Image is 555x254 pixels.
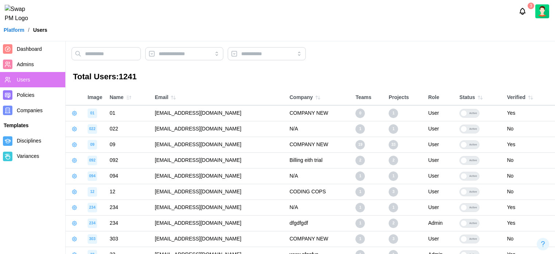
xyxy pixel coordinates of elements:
[355,156,365,165] div: 2
[88,124,97,134] div: image
[151,231,286,247] td: [EMAIL_ADDRESS][DOMAIN_NAME]
[503,121,555,137] td: No
[389,203,398,212] div: 1
[33,27,47,33] div: Users
[88,171,97,181] div: image
[428,204,452,212] div: User
[73,71,548,83] h3: Total Users: 1241
[428,125,452,133] div: User
[428,219,452,227] div: Admin
[467,204,479,212] div: Active
[151,215,286,231] td: [EMAIL_ADDRESS][DOMAIN_NAME]
[286,121,352,137] td: N/A
[467,219,479,227] div: Active
[88,187,97,197] div: image
[4,122,62,130] div: Templates
[355,219,365,228] div: 1
[286,231,352,247] td: COMPANY NEW
[467,109,479,117] div: Active
[355,94,381,102] div: Teams
[503,200,555,215] td: Yes
[467,141,479,149] div: Active
[355,187,365,197] div: 1
[503,168,555,184] td: No
[109,92,147,103] div: Name
[286,215,352,231] td: dfgdfgdf
[389,109,398,118] div: 1
[109,125,147,133] div: 022
[109,235,147,243] div: 303
[109,156,147,164] div: 092
[467,125,479,133] div: Active
[503,137,555,152] td: Yes
[151,200,286,215] td: [EMAIL_ADDRESS][DOMAIN_NAME]
[507,92,551,103] div: Verified
[151,137,286,152] td: [EMAIL_ADDRESS][DOMAIN_NAME]
[389,124,398,134] div: 1
[355,109,365,118] div: 0
[428,109,452,117] div: User
[428,188,452,196] div: User
[88,140,97,149] div: image
[88,219,97,228] div: image
[28,27,30,33] div: /
[503,105,555,121] td: Yes
[503,215,555,231] td: Yes
[155,92,282,103] div: Email
[109,188,147,196] div: 12
[528,3,534,9] div: 3
[428,141,452,149] div: User
[355,203,365,212] div: 1
[535,4,549,18] img: 2Q==
[5,5,34,23] img: Swap PM Logo
[389,234,398,244] div: 3
[88,109,97,118] div: image
[17,61,34,67] span: Admins
[17,153,39,159] span: Variances
[428,235,452,243] div: User
[17,107,43,113] span: Companies
[428,94,452,102] div: Role
[467,235,479,243] div: Active
[503,231,555,247] td: No
[428,172,452,180] div: User
[389,187,398,197] div: 3
[88,203,97,212] div: image
[389,140,398,149] div: 33
[389,219,398,228] div: 2
[151,168,286,184] td: [EMAIL_ADDRESS][DOMAIN_NAME]
[17,138,41,144] span: Disciplines
[109,219,147,227] div: 234
[355,140,365,149] div: 19
[151,152,286,168] td: [EMAIL_ADDRESS][DOMAIN_NAME]
[151,184,286,200] td: [EMAIL_ADDRESS][DOMAIN_NAME]
[467,156,479,164] div: Active
[516,5,529,18] button: Notifications
[286,200,352,215] td: N/A
[286,137,352,152] td: COMPANY NEW
[428,156,452,164] div: User
[459,92,500,103] div: Status
[389,94,421,102] div: Projects
[503,152,555,168] td: No
[355,234,365,244] div: 1
[286,152,352,168] td: Billing eith trial
[355,124,365,134] div: 1
[286,168,352,184] td: N/A
[467,188,479,196] div: Active
[151,105,286,121] td: [EMAIL_ADDRESS][DOMAIN_NAME]
[389,156,398,165] div: 2
[289,92,348,103] div: Company
[88,94,102,102] div: Image
[389,171,398,181] div: 1
[88,156,97,165] div: image
[355,171,365,181] div: 1
[286,105,352,121] td: COMPANY NEW
[17,92,34,98] span: Policies
[88,234,97,244] div: image
[467,172,479,180] div: Active
[503,184,555,200] td: No
[109,204,147,212] div: 234
[17,46,42,52] span: Dashboard
[109,109,147,117] div: 01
